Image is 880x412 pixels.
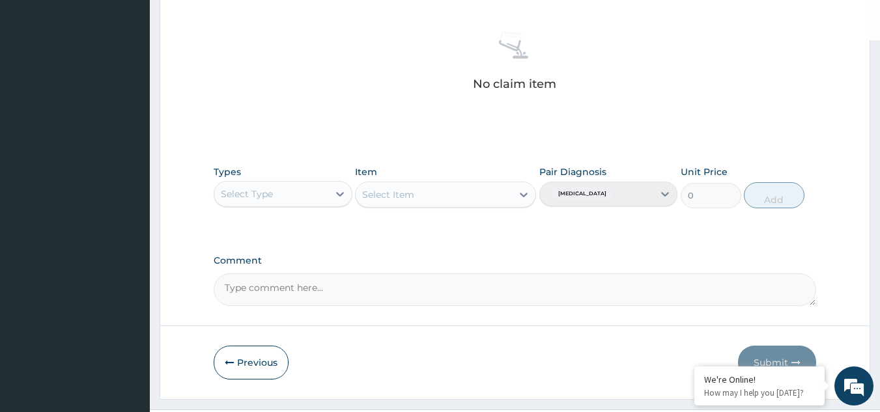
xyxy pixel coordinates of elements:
img: d_794563401_company_1708531726252_794563401 [24,65,53,98]
label: Pair Diagnosis [539,165,606,178]
p: No claim item [473,77,556,90]
div: Chat with us now [68,73,219,90]
div: Select Type [221,187,273,200]
button: Submit [738,346,816,379]
button: Add [744,182,804,208]
div: We're Online! [704,374,815,385]
label: Item [355,165,377,178]
label: Types [214,167,241,178]
span: We're online! [76,123,180,254]
textarea: Type your message and hit 'Enter' [7,274,248,320]
p: How may I help you today? [704,387,815,398]
button: Previous [214,346,289,379]
div: Minimize live chat window [214,7,245,38]
label: Unit Price [681,165,728,178]
label: Comment [214,255,817,266]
